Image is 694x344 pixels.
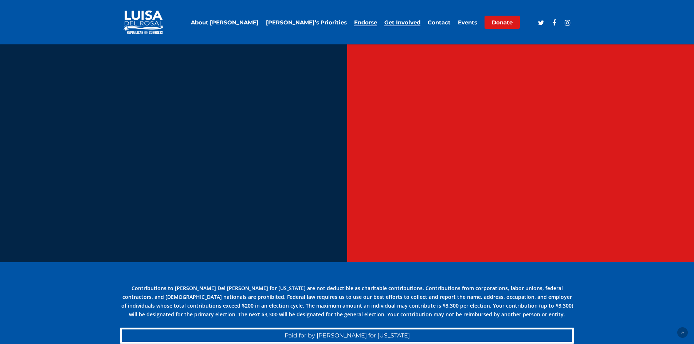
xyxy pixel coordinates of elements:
a: Get Involved [384,20,420,25]
a: Endorse [354,20,377,25]
a: Contact [428,20,451,25]
a: Events [458,20,477,25]
a: About [PERSON_NAME] [191,20,259,25]
a: Donate [485,20,520,25]
a: [PERSON_NAME]’s Priorities [266,20,347,25]
p: Paid for by [PERSON_NAME] for [US_STATE] [124,331,570,340]
h6: Contributions to [PERSON_NAME] Del [PERSON_NAME] for [US_STATE] are not deductible as charitable ... [120,284,574,319]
